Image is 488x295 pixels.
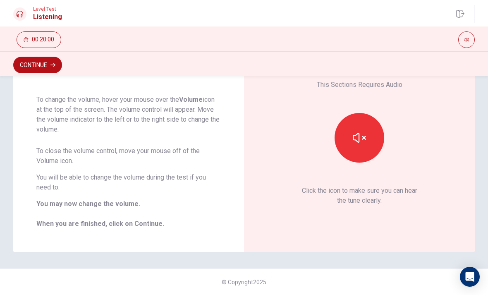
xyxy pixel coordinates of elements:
[36,95,221,134] p: To change the volume, hover your mouse over the icon at the top of the screen. The volume control...
[36,173,221,192] p: You will be able to change the volume during the test if you need to.
[317,80,402,90] p: This Sections Requires Audio
[33,12,62,22] h1: Listening
[36,146,221,166] p: To close the volume control, move your mouse off of the Volume icon.
[222,279,266,285] span: © Copyright 2025
[33,6,62,12] span: Level Test
[36,200,164,228] b: You may now change the volume. When you are finished, click on Continue.
[17,31,61,48] button: 00:20:00
[13,57,62,73] button: Continue
[302,186,417,206] p: Click the icon to make sure you can hear the tune clearly.
[179,96,203,103] strong: Volume
[460,267,480,287] div: Open Intercom Messenger
[32,36,54,43] span: 00:20:00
